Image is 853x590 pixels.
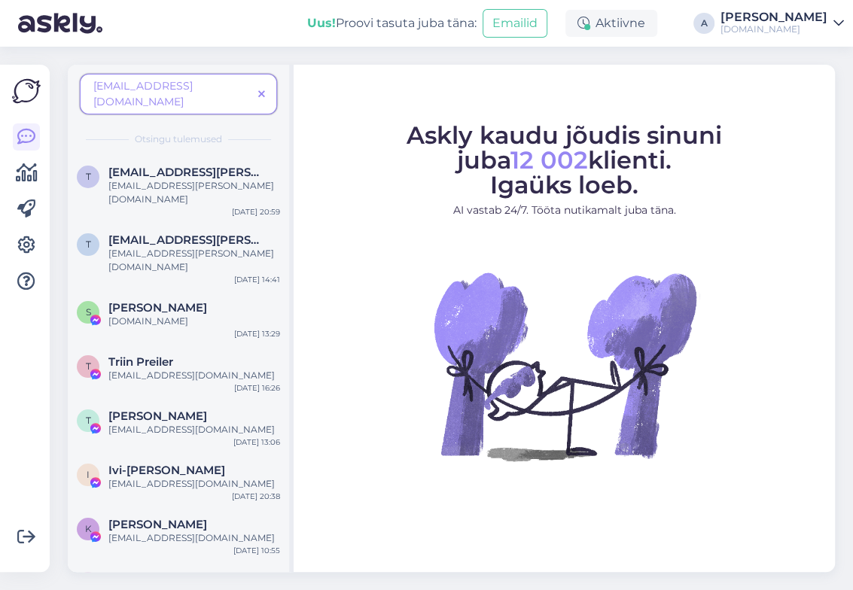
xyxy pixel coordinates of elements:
div: [DOMAIN_NAME] [720,23,827,35]
span: Triin.martinson@gmail.com [108,233,265,247]
span: [EMAIL_ADDRESS][DOMAIN_NAME] [108,370,275,381]
span: triinu.kaldas@gmail.com [108,166,265,179]
div: [DATE] 10:55 [233,545,280,556]
span: Katrin Preiman [108,518,207,531]
span: [EMAIL_ADDRESS][DOMAIN_NAME] [108,478,275,489]
span: Triin Preiler [108,355,173,369]
div: [DATE] 13:29 [234,328,280,339]
img: Askly Logo [12,77,41,105]
span: [EMAIL_ADDRESS][DOMAIN_NAME] [108,532,275,543]
b: Uus! [307,16,336,30]
span: [DOMAIN_NAME] [108,315,188,327]
a: [PERSON_NAME][DOMAIN_NAME] [720,11,844,35]
div: Proovi tasuta juba täna: [307,14,477,32]
div: [PERSON_NAME] [720,11,827,23]
span: [EMAIL_ADDRESS][PERSON_NAME][DOMAIN_NAME] [108,248,274,272]
img: No Chat active [429,230,700,501]
span: Askly kaudu jõudis sinuni juba klienti. Igaüks loeb. [407,120,722,199]
span: [EMAIL_ADDRESS][DOMAIN_NAME] [93,79,193,108]
span: Silja Rohde [108,301,207,315]
span: K [85,523,92,534]
div: [DATE] 20:59 [232,206,280,217]
span: t [86,171,91,182]
span: 12 002 [510,145,588,175]
span: T [86,239,91,250]
span: T [86,360,91,372]
div: Aktiivne [565,10,657,37]
div: A [693,13,714,34]
span: Otsingu tulemused [135,132,222,146]
span: [EMAIL_ADDRESS][DOMAIN_NAME] [108,424,275,435]
div: [DATE] 14:41 [234,274,280,285]
span: Triin Hindremäe [108,409,207,423]
p: AI vastab 24/7. Tööta nutikamalt juba täna. [307,202,821,218]
span: T [86,415,91,426]
div: [DATE] 16:26 [234,382,280,394]
div: [DATE] 13:06 [233,436,280,448]
span: I [87,469,90,480]
span: Ivi-Triin Tael [108,464,225,477]
span: [EMAIL_ADDRESS][PERSON_NAME][DOMAIN_NAME] [108,180,274,205]
button: Emailid [483,9,547,38]
span: S [86,306,91,318]
div: [DATE] 20:38 [232,491,280,502]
